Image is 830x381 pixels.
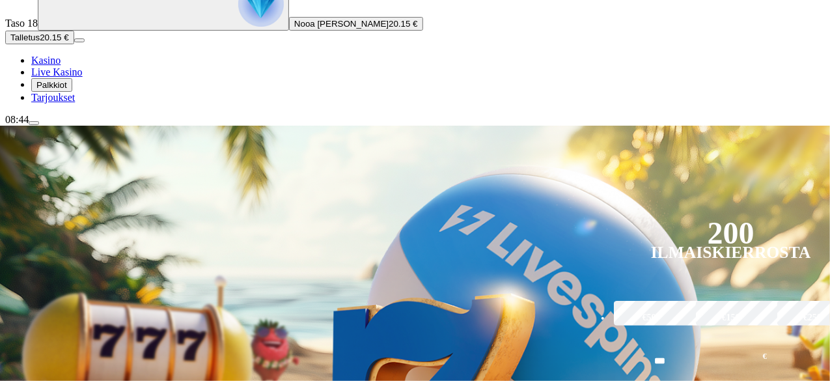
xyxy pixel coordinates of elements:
button: reward iconPalkkiot [31,78,72,92]
a: poker-chip iconLive Kasino [31,66,83,78]
a: diamond iconKasino [31,55,61,66]
button: Talletusplus icon20.15 € [5,31,74,44]
span: Live Kasino [31,66,83,78]
a: gift-inverted iconTarjoukset [31,92,75,103]
span: 20.15 € [40,33,68,42]
span: Nooa [PERSON_NAME] [294,19,389,29]
div: Ilmaiskierrosta [651,245,811,261]
span: € [763,350,767,363]
span: 08:44 [5,114,29,125]
span: Tarjoukset [31,92,75,103]
span: Kasino [31,55,61,66]
label: €50 [611,299,687,337]
label: €150 [693,299,769,337]
span: Taso 18 [5,18,38,29]
button: Nooa [PERSON_NAME]20.15 € [289,17,423,31]
span: Talletus [10,33,40,42]
span: Palkkiot [36,80,67,90]
span: 20.15 € [389,19,417,29]
button: menu [29,121,39,125]
button: menu [74,38,85,42]
div: 200 [708,225,754,241]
